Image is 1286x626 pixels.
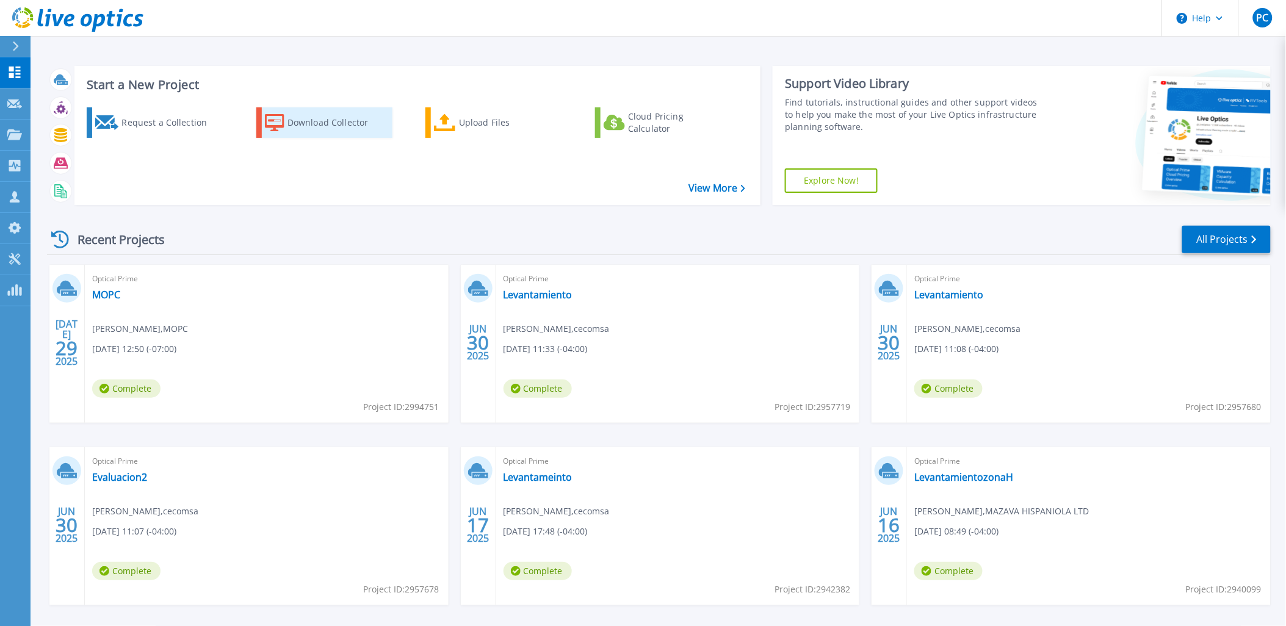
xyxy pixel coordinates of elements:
span: [DATE] 17:48 (-04:00) [504,525,588,538]
a: Cloud Pricing Calculator [595,107,731,138]
a: LevantamientozonaH [914,471,1013,483]
a: Download Collector [256,107,392,138]
h3: Start a New Project [87,78,745,92]
a: Levantamiento [504,289,573,301]
span: Complete [914,380,983,398]
a: Evaluacion2 [92,471,147,483]
span: Complete [92,380,161,398]
div: JUN 2025 [466,503,489,547]
a: Levantameinto [504,471,573,483]
span: 30 [878,337,900,348]
div: JUN 2025 [878,320,901,365]
div: Request a Collection [121,110,219,135]
span: Complete [504,380,572,398]
span: Optical Prime [92,455,441,468]
span: [PERSON_NAME] , cecomsa [914,322,1020,336]
span: Optical Prime [914,455,1263,468]
span: 30 [56,520,78,530]
div: Download Collector [287,110,385,135]
div: Upload Files [459,110,557,135]
span: Project ID: 2957719 [775,400,850,414]
span: [DATE] 08:49 (-04:00) [914,525,999,538]
span: PC [1256,13,1268,23]
a: Levantamiento [914,289,983,301]
div: JUN 2025 [878,503,901,547]
div: Support Video Library [785,76,1040,92]
span: [DATE] 12:50 (-07:00) [92,342,176,356]
span: Optical Prime [504,455,853,468]
span: 29 [56,343,78,353]
span: [PERSON_NAME] , cecomsa [504,505,610,518]
span: [PERSON_NAME] , cecomsa [92,505,198,518]
span: 16 [878,520,900,530]
span: [DATE] 11:08 (-04:00) [914,342,999,356]
span: Optical Prime [914,272,1263,286]
div: JUN 2025 [466,320,489,365]
span: [DATE] 11:07 (-04:00) [92,525,176,538]
span: 30 [467,337,489,348]
a: All Projects [1182,226,1271,253]
span: Complete [914,562,983,580]
span: Project ID: 2957678 [364,583,439,596]
div: Cloud Pricing Calculator [628,110,726,135]
span: [PERSON_NAME] , MOPC [92,322,188,336]
span: Project ID: 2942382 [775,583,850,596]
span: Project ID: 2957680 [1186,400,1262,414]
span: [PERSON_NAME] , MAZAVA HISPANIOLA LTD [914,505,1089,518]
span: [DATE] 11:33 (-04:00) [504,342,588,356]
div: Recent Projects [47,225,181,254]
a: Explore Now! [785,168,878,193]
div: Find tutorials, instructional guides and other support videos to help you make the most of your L... [785,96,1040,133]
span: [PERSON_NAME] , cecomsa [504,322,610,336]
a: Request a Collection [87,107,223,138]
div: [DATE] 2025 [55,320,78,365]
span: Optical Prime [92,272,441,286]
span: Project ID: 2994751 [364,400,439,414]
a: View More [688,182,745,194]
span: 17 [467,520,489,530]
span: Optical Prime [504,272,853,286]
a: Upload Files [425,107,562,138]
div: JUN 2025 [55,503,78,547]
a: MOPC [92,289,120,301]
span: Complete [92,562,161,580]
span: Complete [504,562,572,580]
span: Project ID: 2940099 [1186,583,1262,596]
